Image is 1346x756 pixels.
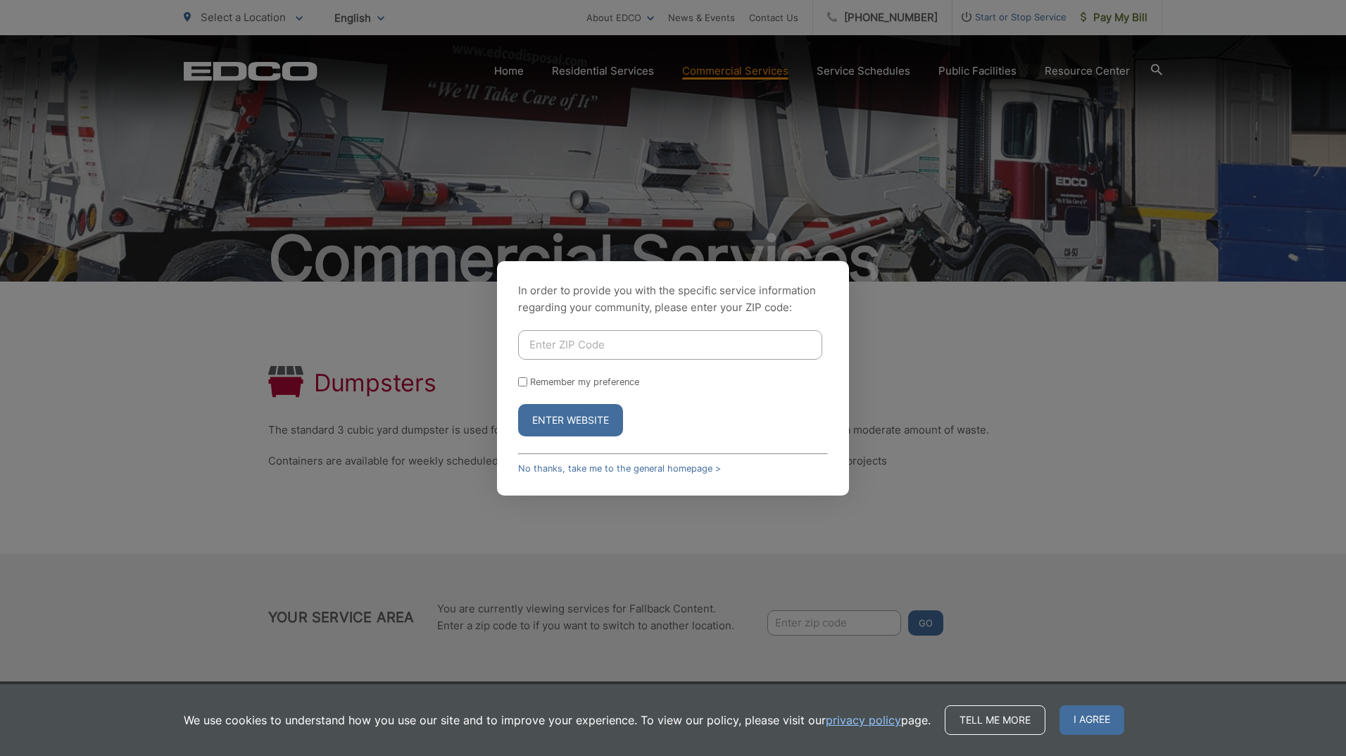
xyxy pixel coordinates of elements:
a: No thanks, take me to the general homepage > [518,463,721,474]
label: Remember my preference [530,377,639,387]
a: privacy policy [826,712,901,729]
p: In order to provide you with the specific service information regarding your community, please en... [518,282,828,316]
input: Enter ZIP Code [518,330,822,360]
a: Tell me more [945,705,1045,735]
span: I agree [1059,705,1124,735]
button: Enter Website [518,404,623,436]
p: We use cookies to understand how you use our site and to improve your experience. To view our pol... [184,712,931,729]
